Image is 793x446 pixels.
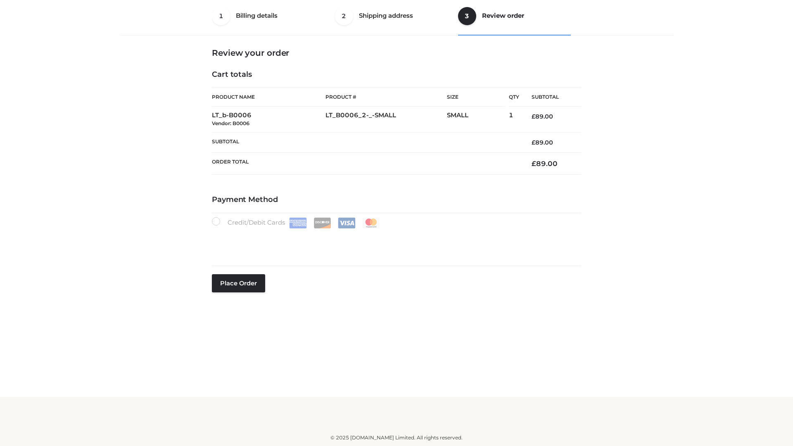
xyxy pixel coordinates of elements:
span: £ [532,113,535,120]
h3: Review your order [212,48,581,58]
img: Visa [338,218,356,228]
bdi: 89.00 [532,113,553,120]
th: Size [447,88,505,107]
img: Amex [289,218,307,228]
bdi: 89.00 [532,139,553,146]
span: £ [532,159,536,168]
th: Qty [509,88,519,107]
button: Place order [212,274,265,292]
h4: Cart totals [212,70,581,79]
iframe: Secure payment input frame [210,227,579,257]
h4: Payment Method [212,195,581,204]
img: Mastercard [362,218,380,228]
bdi: 89.00 [532,159,558,168]
td: SMALL [447,107,509,133]
th: Order Total [212,153,519,175]
small: Vendor: B0006 [212,120,249,126]
th: Product Name [212,88,325,107]
th: Subtotal [519,88,581,107]
th: Subtotal [212,132,519,152]
label: Credit/Debit Cards [212,217,381,228]
th: Product # [325,88,447,107]
td: LT_b-B0006 [212,107,325,133]
td: 1 [509,107,519,133]
span: £ [532,139,535,146]
td: LT_B0006_2-_-SMALL [325,107,447,133]
div: © 2025 [DOMAIN_NAME] Limited. All rights reserved. [123,434,670,442]
img: Discover [313,218,331,228]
